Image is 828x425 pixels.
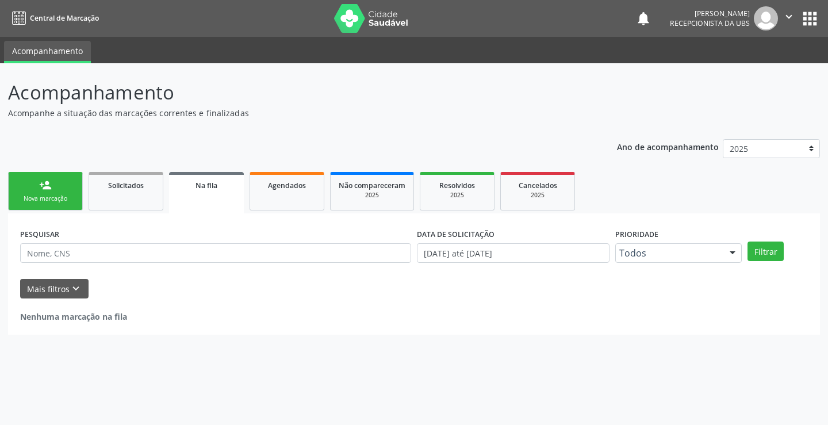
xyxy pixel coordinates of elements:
[754,6,778,30] img: img
[8,9,99,28] a: Central de Marcação
[747,242,784,261] button: Filtrar
[619,247,718,259] span: Todos
[339,191,405,200] div: 2025
[509,191,566,200] div: 2025
[783,10,795,23] i: 
[8,78,576,107] p: Acompanhamento
[615,225,658,243] label: Prioridade
[519,181,557,190] span: Cancelados
[778,6,800,30] button: 
[20,311,127,322] strong: Nenhuma marcação na fila
[670,18,750,28] span: Recepcionista da UBS
[195,181,217,190] span: Na fila
[339,181,405,190] span: Não compareceram
[17,194,74,203] div: Nova marcação
[617,139,719,154] p: Ano de acompanhamento
[268,181,306,190] span: Agendados
[439,181,475,190] span: Resolvidos
[20,225,59,243] label: PESQUISAR
[8,107,576,119] p: Acompanhe a situação das marcações correntes e finalizadas
[417,225,494,243] label: DATA DE SOLICITAÇÃO
[417,243,609,263] input: Selecione um intervalo
[30,13,99,23] span: Central de Marcação
[4,41,91,63] a: Acompanhamento
[635,10,651,26] button: notifications
[108,181,144,190] span: Solicitados
[39,179,52,192] div: person_add
[70,282,82,295] i: keyboard_arrow_down
[670,9,750,18] div: [PERSON_NAME]
[20,279,89,299] button: Mais filtroskeyboard_arrow_down
[800,9,820,29] button: apps
[20,243,411,263] input: Nome, CNS
[428,191,486,200] div: 2025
